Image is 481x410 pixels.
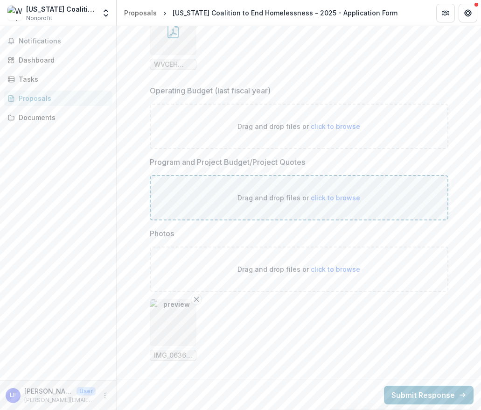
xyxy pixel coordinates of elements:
[120,6,160,20] a: Proposals
[19,74,105,84] div: Tasks
[99,390,111,401] button: More
[237,264,360,274] p: Drag and drop files or
[191,294,202,305] button: Remove File
[150,299,196,361] div: Remove FilepreviewIMG_0636-preview.HEIC
[154,352,192,360] span: IMG_0636-preview.HEIC
[459,4,477,22] button: Get Help
[436,4,455,22] button: Partners
[120,6,401,20] nav: breadcrumb
[237,193,360,203] p: Drag and drop files or
[150,85,271,96] p: Operating Budget (last fiscal year)
[26,4,96,14] div: [US_STATE] Coalition to End Homelessness
[150,299,196,346] img: preview
[150,156,305,168] p: Program and Project Budget/Project Quotes
[19,93,105,103] div: Proposals
[311,122,360,130] span: click to browse
[19,37,109,45] span: Notifications
[154,61,192,69] span: WVCEH Board of Directors List 24-25.pdf
[150,8,196,70] div: Remove FileWVCEH Board of Directors List 24-25.pdf
[19,113,105,122] div: Documents
[237,121,360,131] p: Drag and drop files or
[311,194,360,202] span: click to browse
[99,4,112,22] button: Open entity switcher
[311,265,360,273] span: click to browse
[24,386,73,396] p: [PERSON_NAME]
[4,34,112,49] button: Notifications
[26,14,52,22] span: Nonprofit
[4,71,112,87] a: Tasks
[4,110,112,125] a: Documents
[173,8,397,18] div: [US_STATE] Coalition to End Homelessness - 2025 - Application Form
[24,396,96,404] p: [PERSON_NAME][EMAIL_ADDRESS][DOMAIN_NAME]
[4,52,112,68] a: Dashboard
[19,55,105,65] div: Dashboard
[77,387,96,396] p: User
[150,228,174,239] p: Photos
[4,91,112,106] a: Proposals
[10,392,16,398] div: Lauren Frederick
[7,6,22,21] img: West Virginia Coalition to End Homelessness
[124,8,157,18] div: Proposals
[384,386,474,404] button: Submit Response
